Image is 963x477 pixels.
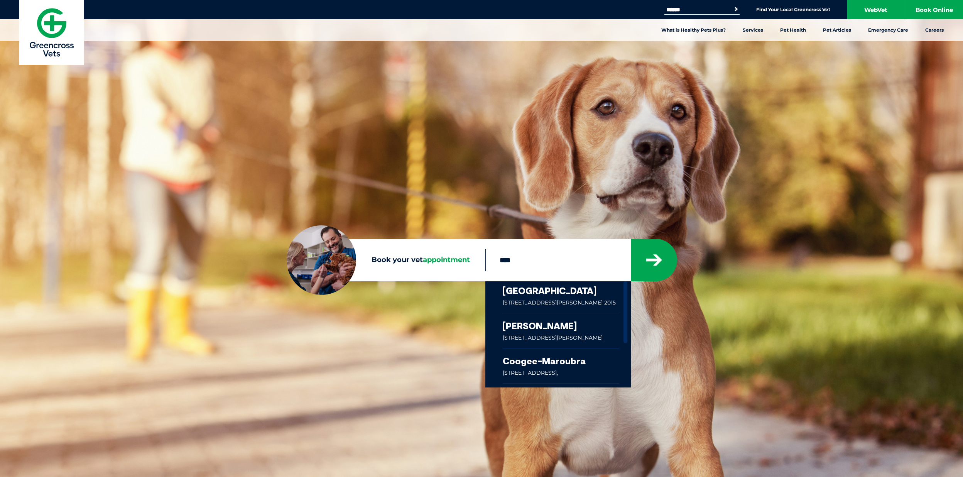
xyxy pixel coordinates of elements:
[423,255,470,264] span: appointment
[287,254,485,266] label: Book your vet
[734,19,772,41] a: Services
[814,19,860,41] a: Pet Articles
[772,19,814,41] a: Pet Health
[756,7,830,13] a: Find Your Local Greencross Vet
[860,19,917,41] a: Emergency Care
[653,19,734,41] a: What is Healthy Pets Plus?
[732,5,740,13] button: Search
[917,19,952,41] a: Careers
